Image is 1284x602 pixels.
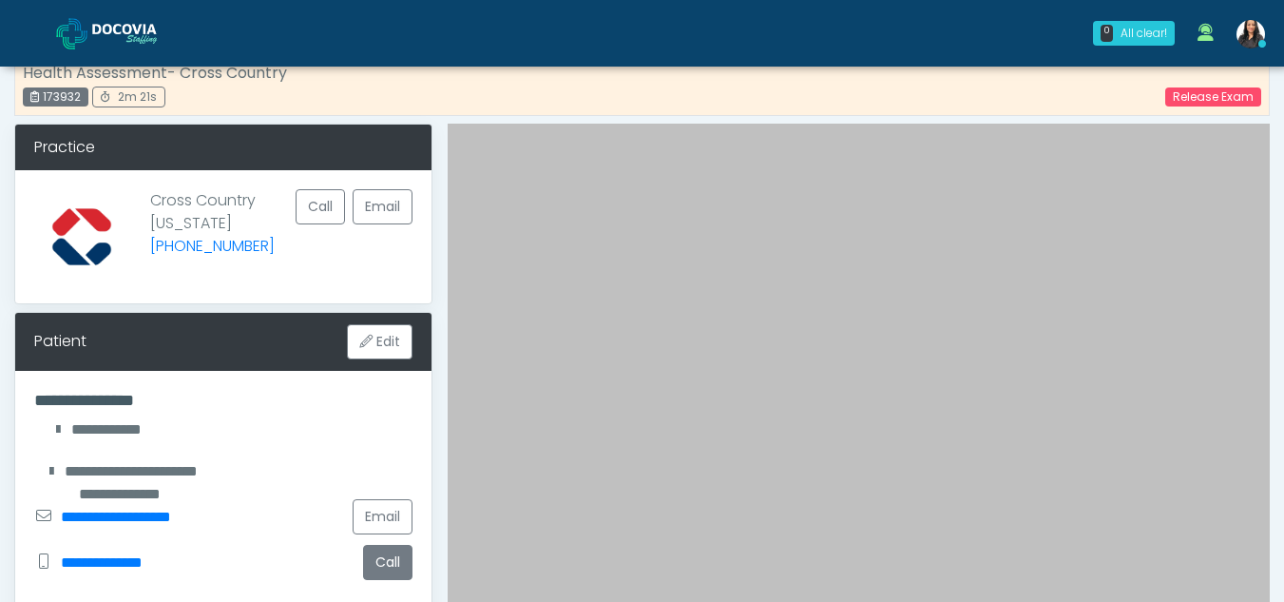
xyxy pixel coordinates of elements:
button: Edit [347,324,412,359]
p: Cross Country [US_STATE] [150,189,275,269]
div: Practice [15,125,431,170]
strong: Health Assessment- Cross Country [23,62,287,84]
img: Docovia [92,24,187,43]
span: 2m 21s [118,88,157,105]
div: 0 [1101,25,1113,42]
img: Provider image [34,189,129,284]
a: 0 All clear! [1082,13,1186,53]
div: 173932 [23,87,88,107]
div: All clear! [1121,25,1167,42]
a: Email [353,189,412,224]
a: Email [353,499,412,534]
img: Viral Patel [1236,20,1265,49]
img: Docovia [56,18,87,49]
a: [PHONE_NUMBER] [150,235,275,257]
button: Call [363,545,412,580]
button: Call [296,189,345,224]
a: Docovia [56,2,187,64]
div: Patient [34,330,86,353]
a: Release Exam [1165,87,1261,107]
